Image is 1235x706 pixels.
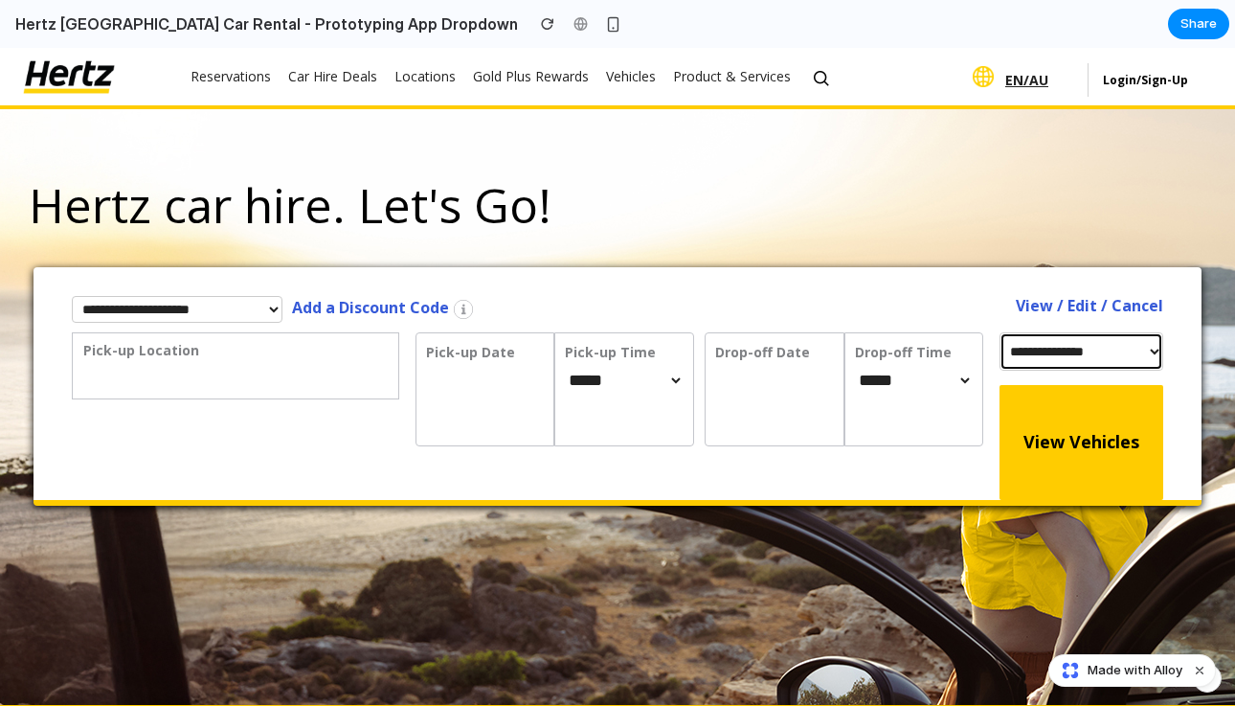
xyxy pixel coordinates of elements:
button: Dismiss watermark [1188,659,1211,682]
span: Made with Alloy [1088,661,1182,680]
label: Drop-off Time [855,290,973,318]
button: View Vehicles [999,337,1163,452]
img: Info [454,252,473,271]
button: Login/Sign-Up [1088,15,1202,50]
label: Drop-off Date [715,290,833,318]
span: AU [1029,23,1048,41]
label: Pick-up Time [565,290,683,318]
div: Hertz car hire. Let's Go! [29,140,1206,176]
span: EN/ [1005,23,1029,41]
a: View / Edit / Cancel [1016,247,1163,268]
button: Share [1168,9,1229,39]
a: Add a Discount Code [292,249,449,270]
h2: Hertz [GEOGRAPHIC_DATA] Car Rental - Prototyping App Dropdown [8,12,518,35]
img: hertz-logo-black.png [23,12,115,46]
img: SEARCH [813,22,830,39]
label: Pick-up Date [426,290,544,318]
a: Made with Alloy [1049,661,1184,680]
span: Share [1180,14,1217,34]
input: Pick-up Location [72,285,399,352]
